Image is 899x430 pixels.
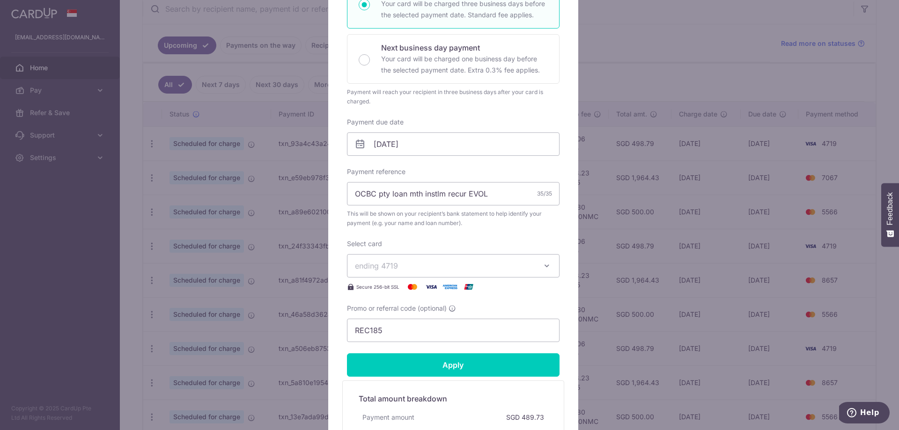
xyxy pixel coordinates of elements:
img: UnionPay [459,281,478,292]
span: This will be shown on your recipient’s bank statement to help identify your payment (e.g. your na... [347,209,560,228]
span: ending 4719 [355,261,398,270]
label: Payment due date [347,117,404,127]
button: ending 4719 [347,254,560,277]
img: Mastercard [403,281,422,292]
div: SGD 489.73 [502,409,548,426]
span: Feedback [886,192,894,225]
label: Select card [347,239,382,248]
button: Feedback - Show survey [881,183,899,247]
span: Promo or referral code (optional) [347,304,447,313]
input: DD / MM / YYYY [347,132,560,156]
img: American Express [441,281,459,292]
p: Your card will be charged one business day before the selected payment date. Extra 0.3% fee applies. [381,53,548,76]
div: 35/35 [537,189,552,198]
span: Secure 256-bit SSL [356,283,399,291]
div: Payment will reach your recipient in three business days after your card is charged. [347,87,560,106]
label: Payment reference [347,167,405,176]
div: Payment amount [359,409,418,426]
img: Visa [422,281,441,292]
h5: Total amount breakdown [359,393,548,404]
input: Apply [347,353,560,377]
iframe: Opens a widget where you can find more information [839,402,890,425]
p: Next business day payment [381,42,548,53]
